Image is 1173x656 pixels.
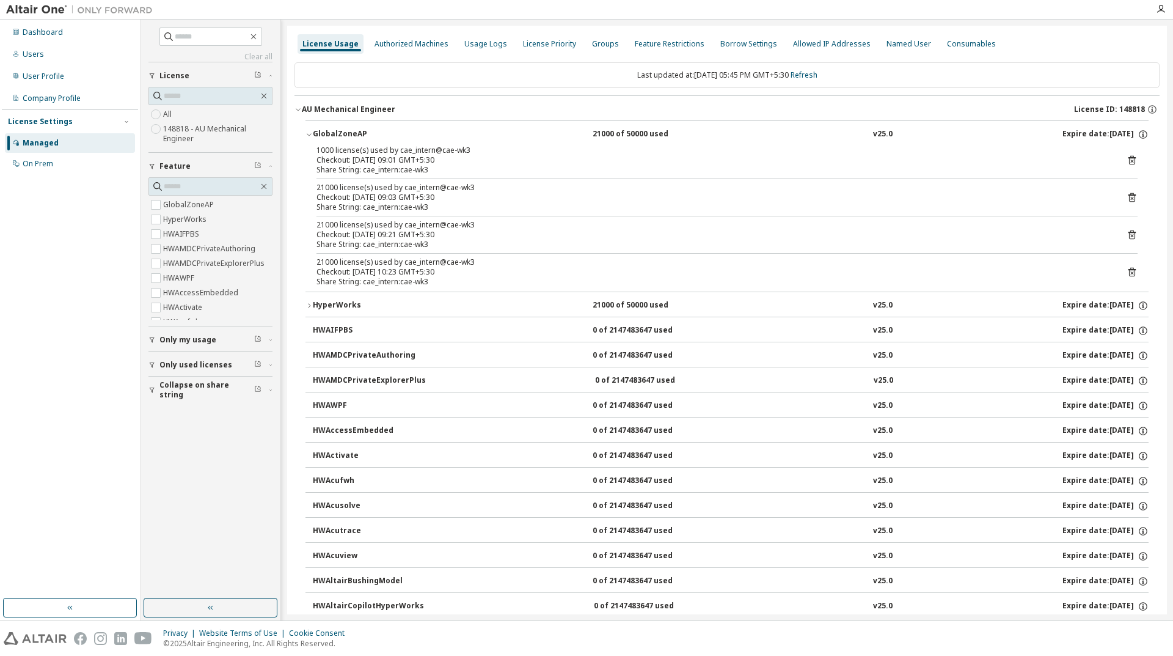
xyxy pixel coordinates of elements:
div: HWAccessEmbedded [313,426,423,437]
div: Share String: cae_intern:cae-wk3 [316,202,1108,212]
label: GlobalZoneAP [163,197,216,212]
div: HWAcuview [313,551,423,562]
div: Privacy [163,628,199,638]
a: Refresh [791,70,817,80]
div: Expire date: [DATE] [1062,576,1149,587]
button: HWAMDCPrivateExplorerPlus0 of 2147483647 usedv25.0Expire date:[DATE] [313,367,1149,394]
div: v25.0 [873,350,893,361]
div: HyperWorks [313,300,423,311]
label: HWAIFPBS [163,227,202,241]
div: Share String: cae_intern:cae-wk3 [316,277,1108,287]
label: HWAcufwh [163,315,202,330]
label: HyperWorks [163,212,209,227]
div: v25.0 [873,300,893,311]
span: Clear filter [254,360,261,370]
div: v25.0 [873,325,893,336]
div: Cookie Consent [289,628,352,638]
button: HWAccessEmbedded0 of 2147483647 usedv25.0Expire date:[DATE] [313,418,1149,444]
img: altair_logo.svg [4,632,67,645]
div: Expire date: [DATE] [1062,501,1149,512]
div: v25.0 [873,426,893,437]
span: Clear filter [254,161,261,171]
div: HWAWPF [313,400,423,411]
button: HWAWPF0 of 2147483647 usedv25.0Expire date:[DATE] [313,392,1149,419]
span: Only used licenses [159,360,232,370]
button: Only used licenses [148,352,272,378]
button: HWAcufwh0 of 2147483647 usedv25.0Expire date:[DATE] [313,468,1149,495]
div: AU Mechanical Engineer [302,105,395,114]
div: v25.0 [873,476,893,487]
button: Collapse on share string [148,377,272,404]
div: Managed [23,138,59,148]
div: 0 of 2147483647 used [593,551,703,562]
div: 0 of 2147483647 used [593,501,703,512]
button: HWAIFPBS0 of 2147483647 usedv25.0Expire date:[DATE] [313,317,1149,344]
label: HWActivate [163,300,205,315]
button: HWAcutrace0 of 2147483647 usedv25.0Expire date:[DATE] [313,518,1149,545]
div: 0 of 2147483647 used [593,476,703,487]
div: On Prem [23,159,53,169]
div: Website Terms of Use [199,628,289,638]
img: linkedin.svg [114,632,127,645]
div: Expire date: [DATE] [1062,375,1149,386]
div: 0 of 2147483647 used [593,400,703,411]
div: v25.0 [874,375,893,386]
div: HWAIFPBS [313,325,423,336]
div: 0 of 2147483647 used [593,451,703,462]
div: License Priority [523,39,576,49]
div: Usage Logs [464,39,507,49]
div: v25.0 [873,551,893,562]
span: Clear filter [254,385,261,395]
button: AU Mechanical EngineerLicense ID: 148818 [294,96,1160,123]
div: Company Profile [23,94,81,103]
div: 0 of 2147483647 used [593,350,703,361]
div: Expire date: [DATE] [1062,451,1149,462]
div: Consumables [947,39,996,49]
label: All [163,107,174,122]
div: 0 of 2147483647 used [593,426,703,437]
label: HWAccessEmbedded [163,286,241,300]
div: v25.0 [873,601,893,612]
div: Expire date: [DATE] [1062,129,1149,140]
p: © 2025 Altair Engineering, Inc. All Rights Reserved. [163,638,352,649]
div: v25.0 [873,501,893,512]
span: Feature [159,161,191,171]
div: 1000 license(s) used by cae_intern@cae-wk3 [316,146,1108,155]
div: Expire date: [DATE] [1062,551,1149,562]
div: 21000 license(s) used by cae_intern@cae-wk3 [316,257,1108,267]
div: GlobalZoneAP [313,129,423,140]
span: Only my usage [159,335,216,345]
div: HWAltairBushingModel [313,576,423,587]
div: Expire date: [DATE] [1062,476,1149,487]
div: 21000 license(s) used by cae_intern@cae-wk3 [316,220,1108,230]
div: Expire date: [DATE] [1062,325,1149,336]
button: HWActivate0 of 2147483647 usedv25.0Expire date:[DATE] [313,443,1149,470]
label: 148818 - AU Mechanical Engineer [163,122,272,146]
span: Collapse on share string [159,380,254,400]
span: License [159,71,189,81]
div: Last updated at: [DATE] 05:45 PM GMT+5:30 [294,62,1160,88]
button: HWAltairBushingModel0 of 2147483647 usedv25.0Expire date:[DATE] [313,568,1149,595]
label: HWAMDCPrivateExplorerPlus [163,256,267,271]
div: Borrow Settings [720,39,777,49]
div: Feature Restrictions [635,39,704,49]
img: instagram.svg [94,632,107,645]
div: Dashboard [23,28,63,37]
button: HyperWorks21000 of 50000 usedv25.0Expire date:[DATE] [305,292,1149,319]
button: GlobalZoneAP21000 of 50000 usedv25.0Expire date:[DATE] [305,121,1149,148]
div: v25.0 [873,526,893,537]
div: Expire date: [DATE] [1062,426,1149,437]
label: HWAWPF [163,271,197,286]
div: HWAMDCPrivateAuthoring [313,350,423,361]
button: HWAcuview0 of 2147483647 usedv25.0Expire date:[DATE] [313,543,1149,570]
div: Share String: cae_intern:cae-wk3 [316,240,1108,249]
div: HWAcusolve [313,501,423,512]
button: Only my usage [148,326,272,353]
div: Authorized Machines [375,39,448,49]
div: Allowed IP Addresses [793,39,871,49]
div: Expire date: [DATE] [1062,350,1149,361]
div: Expire date: [DATE] [1062,300,1149,311]
div: Users [23,50,44,59]
div: HWAcutrace [313,526,423,537]
span: Clear filter [254,71,261,81]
